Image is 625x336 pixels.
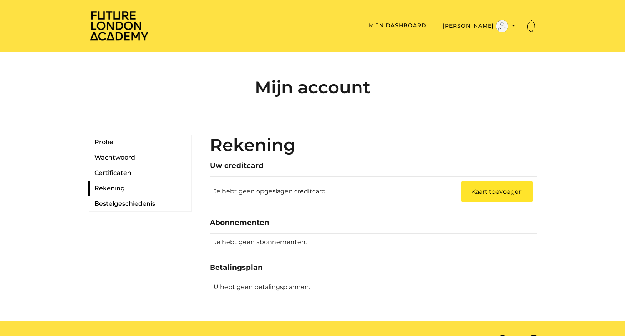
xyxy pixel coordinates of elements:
[88,150,191,165] a: Wachtwoord
[210,218,537,227] h3: Abonnementen
[210,176,428,206] td: Je hebt geen opgeslagen creditcard.
[210,233,537,251] td: Je hebt geen abonnementen.
[88,196,191,211] a: Bestelgeschiedenis
[88,135,191,150] a: Profiel
[210,263,537,272] h3: Betalingsplan
[210,161,537,170] h3: Uw creditcard
[440,20,518,33] button: Schakelmenu
[88,77,537,98] h2: Mijn account
[369,22,426,29] a: Mijn dashboard
[88,165,191,181] a: Certificaten
[210,135,537,155] h2: Rekening
[461,181,533,202] a: Kaart toevoegen
[82,135,197,308] nav: Mijn account
[88,10,150,41] img: Home Page
[88,181,191,196] a: Rekening
[210,278,537,296] td: U hebt geen betalingsplannen.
